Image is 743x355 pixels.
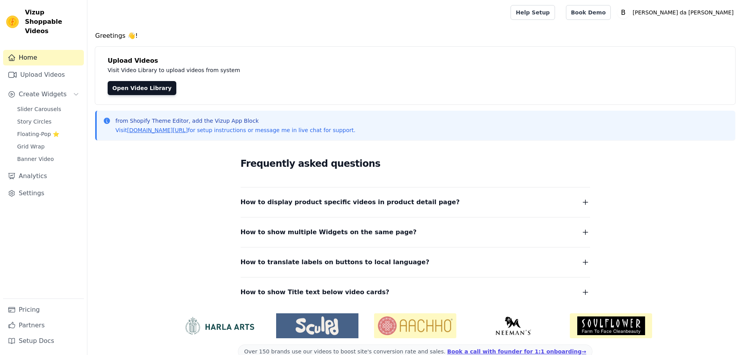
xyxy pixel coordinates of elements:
p: Visit for setup instructions or message me in live chat for support. [115,126,355,134]
a: Open Video Library [108,81,176,95]
button: How to show multiple Widgets on the same page? [241,227,590,238]
a: Grid Wrap [12,141,84,152]
span: How to show Title text below video cards? [241,287,390,298]
a: Story Circles [12,116,84,127]
button: B [PERSON_NAME] da [PERSON_NAME] [617,5,737,19]
a: Pricing [3,302,84,318]
a: Floating-Pop ⭐ [12,129,84,140]
a: Book a call with founder for 1:1 onboarding [447,348,586,355]
a: Partners [3,318,84,333]
button: Create Widgets [3,87,84,102]
img: Soulflower [570,313,652,338]
span: Floating-Pop ⭐ [17,130,59,138]
img: Aachho [374,313,456,338]
a: Help Setup [511,5,555,20]
span: How to display product specific videos in product detail page? [241,197,460,208]
p: Visit Video Library to upload videos from system [108,65,457,75]
span: Slider Carousels [17,105,61,113]
button: How to translate labels on buttons to local language? [241,257,590,268]
a: Upload Videos [3,67,84,83]
button: How to show Title text below video cards? [241,287,590,298]
span: Create Widgets [19,90,67,99]
a: Settings [3,185,84,201]
h4: Upload Videos [108,56,723,65]
a: Analytics [3,168,84,184]
span: Grid Wrap [17,143,44,150]
h4: Greetings 👋! [95,31,735,41]
a: Setup Docs [3,333,84,349]
a: Slider Carousels [12,104,84,115]
span: How to show multiple Widgets on the same page? [241,227,417,238]
a: Book Demo [566,5,611,20]
p: from Shopify Theme Editor, add the Vizup App Block [115,117,355,125]
span: Banner Video [17,155,54,163]
img: Neeman's [472,316,554,335]
span: Story Circles [17,118,51,125]
span: Vizup Shoppable Videos [25,8,81,36]
img: Sculpd US [276,316,358,335]
p: [PERSON_NAME] da [PERSON_NAME] [630,5,737,19]
a: [DOMAIN_NAME][URL] [127,127,188,133]
h2: Frequently asked questions [241,156,590,171]
img: HarlaArts [178,316,261,335]
text: B [621,9,626,16]
img: Vizup [6,16,19,28]
span: How to translate labels on buttons to local language? [241,257,429,268]
a: Banner Video [12,154,84,164]
button: How to display product specific videos in product detail page? [241,197,590,208]
a: Home [3,50,84,65]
